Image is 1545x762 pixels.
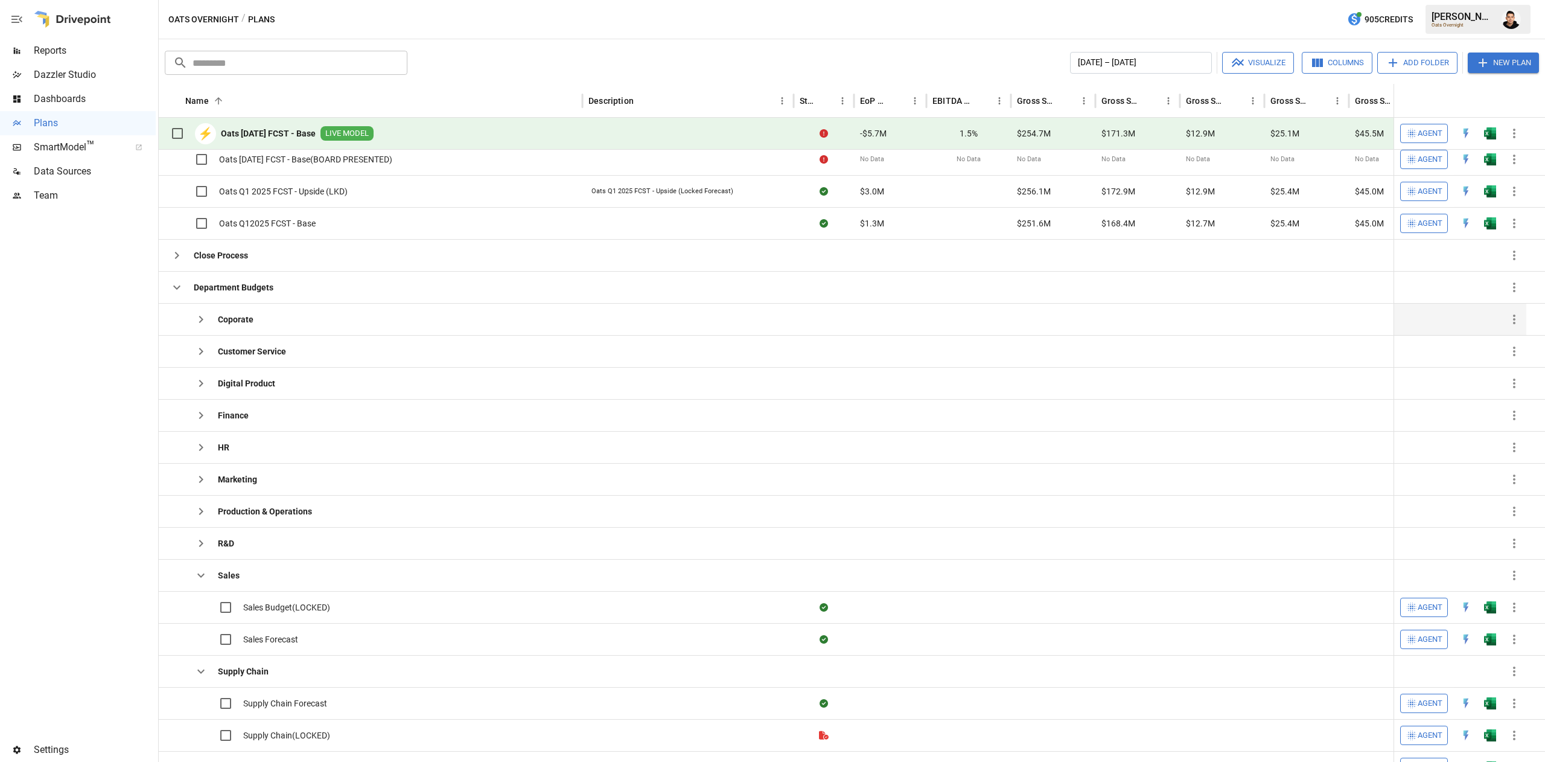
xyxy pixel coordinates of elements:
[241,12,246,27] div: /
[219,153,392,165] span: Oats [DATE] FCST - Base(BOARD PRESENTED)
[1484,127,1496,139] div: Open in Excel
[635,92,652,109] button: Sort
[1460,153,1472,165] img: quick-edit-flash.b8aec18c.svg
[1270,127,1299,139] span: $25.1M
[1355,217,1384,229] span: $45.0M
[1017,185,1051,197] span: $256.1M
[1355,185,1384,197] span: $45.0M
[820,153,828,165] div: Error during sync.
[218,537,234,549] b: R&D
[1059,92,1075,109] button: Sort
[774,92,791,109] button: Description column menu
[221,127,316,139] b: Oats [DATE] FCST - Base
[1101,217,1135,229] span: $168.4M
[1222,52,1294,74] button: Visualize
[1400,598,1448,617] button: Agent
[860,185,884,197] span: $3.0M
[34,140,122,155] span: SmartModel
[1270,96,1311,106] div: Gross Sales: Wholesale
[1186,127,1215,139] span: $12.9M
[34,743,156,757] span: Settings
[195,123,216,144] div: ⚡
[1186,155,1210,164] span: No Data
[1418,697,1442,711] span: Agent
[34,116,156,130] span: Plans
[1484,729,1496,741] div: Open in Excel
[218,569,240,581] b: Sales
[991,92,1008,109] button: EBITDA Margin column menu
[1460,697,1472,709] div: Open in Quick Edit
[820,185,828,197] div: Sync complete
[1017,127,1051,139] span: $254.7M
[1460,217,1472,229] div: Open in Quick Edit
[1143,92,1160,109] button: Sort
[34,92,156,106] span: Dashboards
[1400,214,1448,233] button: Agent
[1400,694,1448,713] button: Agent
[1484,185,1496,197] img: excel-icon.76473adf.svg
[243,633,298,645] span: Sales Forecast
[218,441,229,453] b: HR
[218,665,269,677] b: Supply Chain
[210,92,227,109] button: Sort
[860,217,884,229] span: $1.3M
[860,155,884,164] span: No Data
[194,281,273,293] b: Department Budgets
[194,249,248,261] b: Close Process
[1017,217,1051,229] span: $251.6M
[820,127,828,139] div: Error during sync.
[1365,12,1413,27] span: 905 Credits
[1460,697,1472,709] img: quick-edit-flash.b8aec18c.svg
[819,729,829,741] div: File is not a valid Drivepoint model
[1312,92,1329,109] button: Sort
[1186,185,1215,197] span: $12.9M
[1432,11,1494,22] div: [PERSON_NAME]
[588,96,634,106] div: Description
[820,601,828,613] div: Sync complete
[1418,127,1442,141] span: Agent
[1400,124,1448,143] button: Agent
[1377,52,1457,74] button: Add Folder
[218,505,312,517] b: Production & Operations
[243,697,327,709] span: Supply Chain Forecast
[1355,155,1379,164] span: No Data
[1460,633,1472,645] img: quick-edit-flash.b8aec18c.svg
[1270,185,1299,197] span: $25.4M
[1484,217,1496,229] img: excel-icon.76473adf.svg
[168,12,239,27] button: Oats Overnight
[1418,217,1442,231] span: Agent
[1484,127,1496,139] img: excel-icon.76473adf.svg
[34,68,156,82] span: Dazzler Studio
[1228,92,1244,109] button: Sort
[1186,96,1226,106] div: Gross Sales: Marketplace
[1101,185,1135,197] span: $172.9M
[1017,155,1041,164] span: No Data
[1400,726,1448,745] button: Agent
[1484,153,1496,165] div: Open in Excel
[1101,127,1135,139] span: $171.3M
[1186,217,1215,229] span: $12.7M
[1329,92,1346,109] button: Gross Sales: Wholesale column menu
[1509,92,1526,109] button: Sort
[860,127,887,139] span: -$5.7M
[1460,601,1472,613] img: quick-edit-flash.b8aec18c.svg
[243,729,330,741] span: Supply Chain(LOCKED)
[1460,217,1472,229] img: quick-edit-flash.b8aec18c.svg
[1460,185,1472,197] img: quick-edit-flash.b8aec18c.svg
[1502,10,1521,29] div: Francisco Sanchez
[1460,729,1472,741] div: Open in Quick Edit
[1418,185,1442,199] span: Agent
[1418,153,1442,167] span: Agent
[1342,8,1418,31] button: 905Credits
[1484,697,1496,709] img: excel-icon.76473adf.svg
[591,187,733,196] div: Oats Q1 2025 FCST - Upside (Locked Forecast)
[86,138,95,153] span: ™
[1484,217,1496,229] div: Open in Excel
[1418,729,1442,743] span: Agent
[890,92,906,109] button: Sort
[218,409,249,421] b: Finance
[1400,630,1448,649] button: Agent
[957,155,981,164] span: No Data
[1400,150,1448,169] button: Agent
[34,43,156,58] span: Reports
